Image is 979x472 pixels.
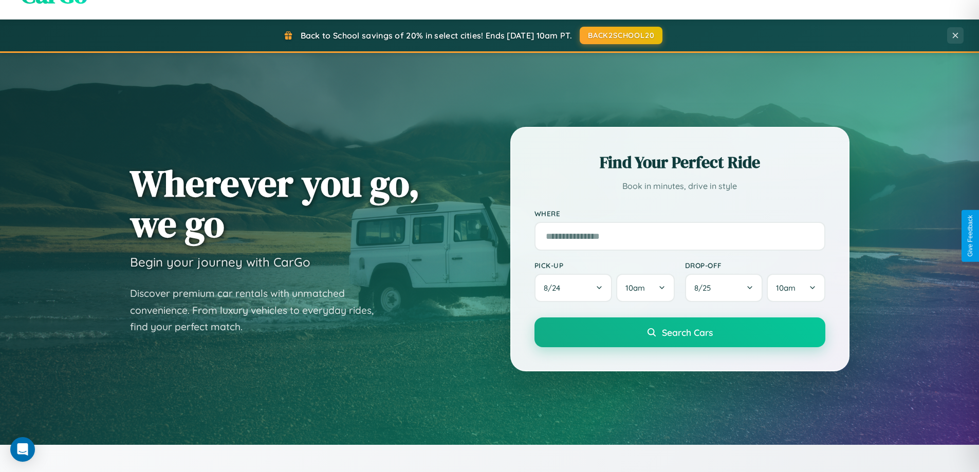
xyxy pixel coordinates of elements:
span: 10am [625,283,645,293]
label: Where [534,209,825,218]
button: Search Cars [534,317,825,347]
label: Pick-up [534,261,675,270]
p: Book in minutes, drive in style [534,179,825,194]
p: Discover premium car rentals with unmatched convenience. From luxury vehicles to everyday rides, ... [130,285,387,335]
button: BACK2SCHOOL20 [580,27,662,44]
div: Give Feedback [967,215,974,257]
button: 10am [767,274,825,302]
h3: Begin your journey with CarGo [130,254,310,270]
span: Back to School savings of 20% in select cities! Ends [DATE] 10am PT. [301,30,572,41]
span: 8 / 24 [544,283,565,293]
span: Search Cars [662,327,713,338]
button: 8/24 [534,274,613,302]
button: 10am [616,274,674,302]
span: 10am [776,283,796,293]
div: Open Intercom Messenger [10,437,35,462]
button: 8/25 [685,274,763,302]
label: Drop-off [685,261,825,270]
h1: Wherever you go, we go [130,163,420,244]
span: 8 / 25 [694,283,716,293]
h2: Find Your Perfect Ride [534,151,825,174]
